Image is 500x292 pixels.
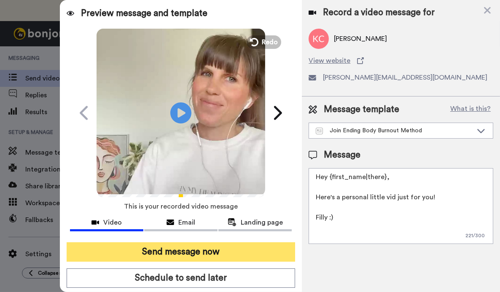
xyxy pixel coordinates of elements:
[103,217,122,228] span: Video
[316,126,473,135] div: Join Ending Body Burnout Method
[178,217,195,228] span: Email
[67,242,295,262] button: Send message now
[316,128,323,134] img: Message-temps.svg
[324,149,360,161] span: Message
[324,103,399,116] span: Message template
[323,72,487,83] span: [PERSON_NAME][EMAIL_ADDRESS][DOMAIN_NAME]
[67,268,295,288] button: Schedule to send later
[448,103,493,116] button: What is this?
[241,217,283,228] span: Landing page
[309,168,493,244] textarea: Hey {first_name|there}, Here's a personal little vid just for you! Filly :)
[124,197,238,216] span: This is your recorded video message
